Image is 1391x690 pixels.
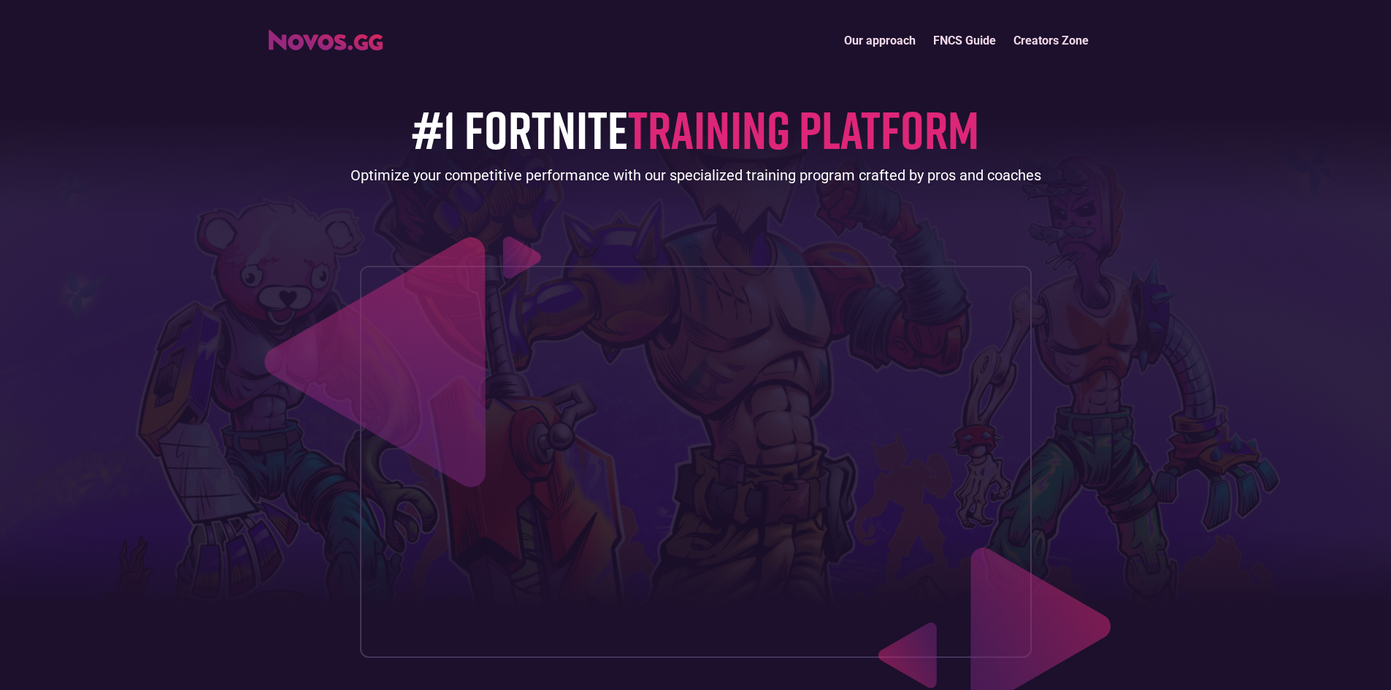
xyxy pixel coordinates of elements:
[924,25,1005,56] a: FNCS Guide
[269,25,383,50] a: home
[1005,25,1097,56] a: Creators Zone
[835,25,924,56] a: Our approach
[372,278,1019,645] iframe: Increase your placement in 14 days (Novos.gg)
[412,100,979,158] h1: #1 FORTNITE
[350,165,1041,185] div: Optimize your competitive performance with our specialized training program crafted by pros and c...
[628,97,979,161] span: TRAINING PLATFORM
